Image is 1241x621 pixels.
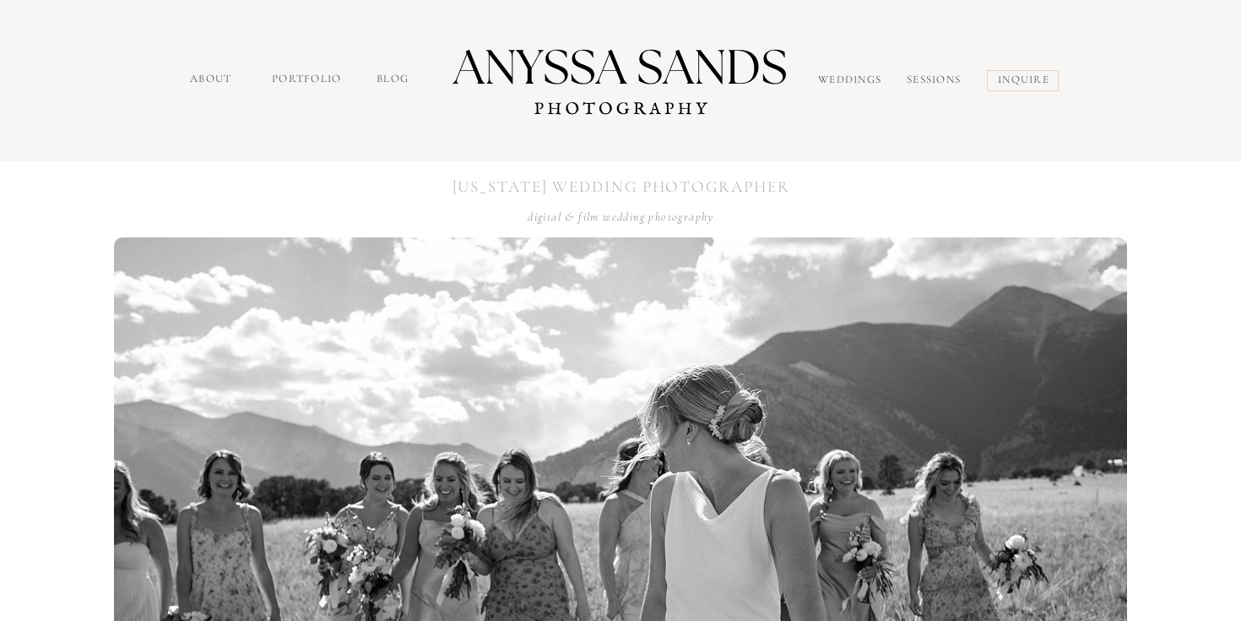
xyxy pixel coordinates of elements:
a: Blog [377,71,415,90]
a: inquire [998,72,1053,91]
a: portfolio [272,71,344,90]
a: sessions [907,72,968,92]
a: about [190,71,236,90]
a: Weddings [818,72,889,91]
h2: digital & film wedding photography [512,208,730,224]
h1: [US_STATE] WEDDING PHOTOGRAPHER [435,175,807,196]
